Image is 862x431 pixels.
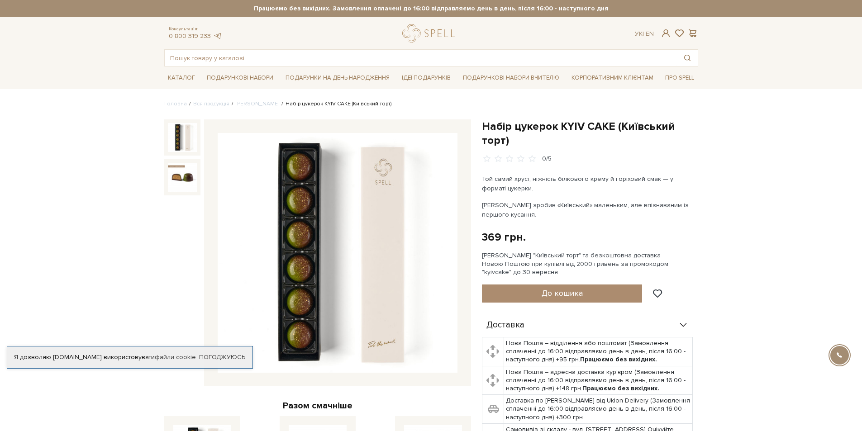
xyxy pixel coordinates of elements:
[402,24,459,43] a: logo
[482,251,698,276] div: [PERSON_NAME] "Київський торт" та безкоштовна доставка Новою Поштою при купівлі від 2000 гривень ...
[168,123,197,152] img: Набір цукерок KYIV CAKE (Київський торт)
[164,71,199,85] a: Каталог
[169,26,222,32] span: Консультація:
[635,30,654,38] div: Ук
[677,50,698,66] button: Пошук товару у каталозі
[213,32,222,40] a: telegram
[203,71,277,85] a: Подарункові набори
[482,174,694,193] p: Той самий хруст, ніжність білкового крему й горіховий смак — у форматі цукерки.
[580,355,657,363] b: Працюємо без вихідних.
[646,30,654,38] a: En
[459,70,563,85] a: Подарункові набори Вчителю
[199,353,245,361] a: Погоджуюсь
[482,284,643,303] button: До кошика
[282,71,393,85] a: Подарунки на День народження
[164,400,471,412] div: Разом смачніше
[165,50,677,66] input: Пошук товару у каталозі
[482,119,698,147] h1: Набір цукерок KYIV CAKE (Київський торт)
[155,353,196,361] a: файли cookie
[486,321,524,329] span: Доставка
[279,100,391,108] li: Набір цукерок KYIV CAKE (Київський торт)
[193,100,229,107] a: Вся продукція
[164,5,698,13] strong: Працюємо без вихідних. Замовлення оплачені до 16:00 відправляємо день в день, після 16:00 - насту...
[582,384,659,392] b: Працюємо без вихідних.
[168,163,197,192] img: Набір цукерок KYIV CAKE (Київський торт)
[662,71,698,85] a: Про Spell
[482,230,526,244] div: 369 грн.
[542,288,583,298] span: До кошика
[504,337,693,366] td: Нова Пошта – відділення або поштомат (Замовлення сплаченні до 16:00 відправляємо день в день, піс...
[398,71,454,85] a: Ідеї подарунків
[568,71,657,85] a: Корпоративним клієнтам
[482,200,694,219] p: [PERSON_NAME] зробив «Київський» маленьким, але впізнаваним із першого кусання.
[542,155,552,163] div: 0/5
[218,133,457,373] img: Набір цукерок KYIV CAKE (Київський торт)
[643,30,644,38] span: |
[236,100,279,107] a: [PERSON_NAME]
[504,395,693,424] td: Доставка по [PERSON_NAME] від Uklon Delivery (Замовлення сплаченні до 16:00 відправляємо день в д...
[164,100,187,107] a: Головна
[7,353,252,361] div: Я дозволяю [DOMAIN_NAME] використовувати
[504,366,693,395] td: Нова Пошта – адресна доставка кур'єром (Замовлення сплаченні до 16:00 відправляємо день в день, п...
[169,32,211,40] a: 0 800 319 233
